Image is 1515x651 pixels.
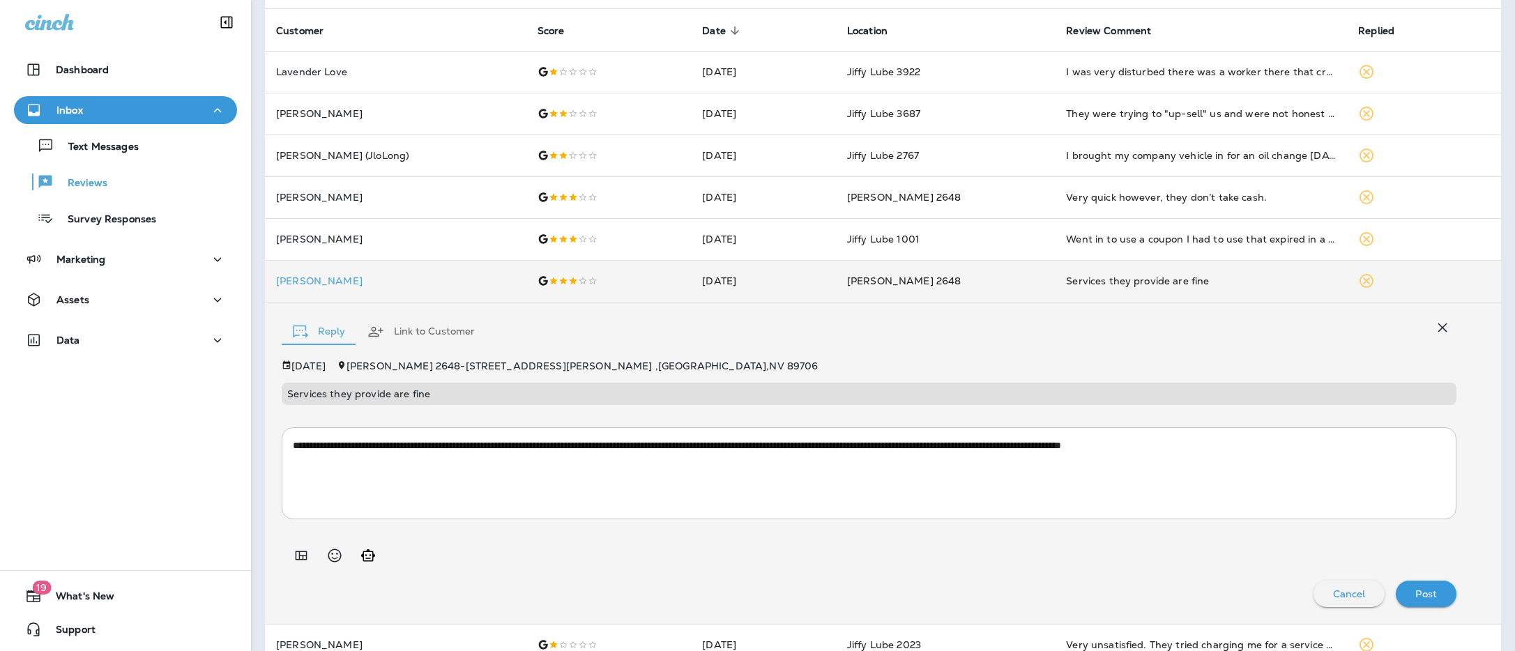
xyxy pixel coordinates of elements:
[538,24,583,37] span: Score
[56,254,105,265] p: Marketing
[702,25,726,37] span: Date
[276,275,515,286] p: [PERSON_NAME]
[1066,24,1169,37] span: Review Comment
[14,326,237,354] button: Data
[1066,232,1336,246] div: Went in to use a coupon I had to use that expired in a few days. I was able to get in quickly and...
[276,24,342,37] span: Customer
[42,624,96,641] span: Support
[538,25,565,37] span: Score
[1396,581,1456,607] button: Post
[276,25,323,37] span: Customer
[691,135,836,176] td: [DATE]
[287,542,315,569] button: Add in a premade template
[291,360,326,372] p: [DATE]
[356,307,486,357] button: Link to Customer
[276,275,515,286] div: Click to view Customer Drawer
[347,360,819,372] span: [PERSON_NAME] 2648 - [STREET_ADDRESS][PERSON_NAME] , [GEOGRAPHIC_DATA] , NV 89706
[691,93,836,135] td: [DATE]
[42,590,114,607] span: What's New
[691,176,836,218] td: [DATE]
[54,177,107,190] p: Reviews
[1066,65,1336,79] div: I was very disturbed there was a worker there that creeped me out he was talking wierd and sexual...
[276,233,515,245] p: [PERSON_NAME]
[847,191,961,204] span: [PERSON_NAME] 2648
[14,245,237,273] button: Marketing
[1358,25,1394,37] span: Replied
[691,51,836,93] td: [DATE]
[691,260,836,302] td: [DATE]
[1066,148,1336,162] div: I brought my company vehicle in for an oil change today and the service was friendly and quick. M...
[276,150,515,161] p: [PERSON_NAME] (JloLong)
[847,638,921,651] span: Jiffy Lube 2023
[691,218,836,260] td: [DATE]
[14,167,237,197] button: Reviews
[847,24,906,37] span: Location
[54,213,156,227] p: Survey Responses
[354,542,382,569] button: Generate AI response
[56,294,89,305] p: Assets
[847,107,920,120] span: Jiffy Lube 3687
[276,639,515,650] p: [PERSON_NAME]
[56,335,80,346] p: Data
[276,192,515,203] p: [PERSON_NAME]
[276,108,515,119] p: [PERSON_NAME]
[14,204,237,233] button: Survey Responses
[282,307,356,357] button: Reply
[14,582,237,610] button: 19What's New
[847,233,920,245] span: Jiffy Lube 1001
[1333,588,1366,599] p: Cancel
[1066,274,1336,288] div: Services they provide are fine
[702,24,744,37] span: Date
[847,66,920,78] span: Jiffy Lube 3922
[32,581,51,595] span: 19
[14,56,237,84] button: Dashboard
[847,275,961,287] span: [PERSON_NAME] 2648
[1415,588,1437,599] p: Post
[14,286,237,314] button: Assets
[276,66,515,77] p: Lavender Love
[54,141,139,154] p: Text Messages
[14,615,237,643] button: Support
[847,149,919,162] span: Jiffy Lube 2767
[56,64,109,75] p: Dashboard
[207,8,246,36] button: Collapse Sidebar
[1066,25,1151,37] span: Review Comment
[321,542,349,569] button: Select an emoji
[1066,107,1336,121] div: They were trying to "up-sell" us and were not honest in their upsell of scheduled maintenance. Wi...
[14,131,237,160] button: Text Messages
[287,388,1451,399] p: Services they provide are fine
[14,96,237,124] button: Inbox
[56,105,83,116] p: Inbox
[1358,24,1413,37] span: Replied
[1066,190,1336,204] div: Very quick however, they don’t take cash.
[847,25,888,37] span: Location
[1314,581,1385,607] button: Cancel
